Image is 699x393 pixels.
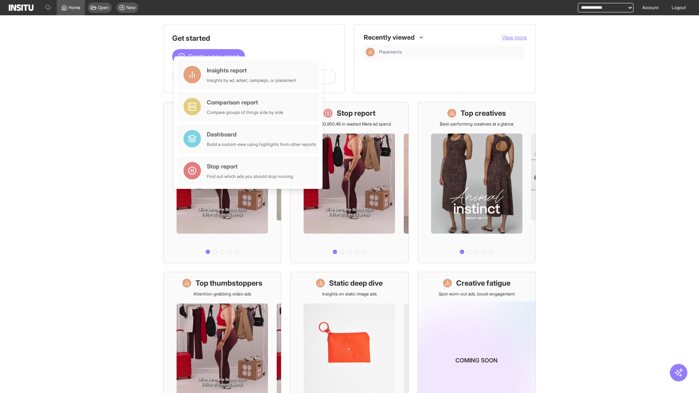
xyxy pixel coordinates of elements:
[290,102,408,263] a: Stop reportSave £30,950.49 in wasted Meta ad spend
[502,34,527,40] span: View more
[98,5,109,11] span: Open
[207,174,293,179] div: Find out which ads you should stop running
[207,98,283,107] div: Comparison report
[126,5,135,11] span: New
[207,130,316,139] div: Dashboard
[68,5,80,11] span: Home
[337,108,375,118] h1: Stop report
[188,52,239,61] span: Create a new report
[322,291,377,297] p: Insights on static image ads
[329,278,383,288] h1: Static deep dive
[440,121,514,127] p: Best-performing creatives at a glance
[418,102,536,263] a: Top creativesBest-performing creatives at a glance
[207,162,293,171] div: Stop report
[461,108,506,118] h1: Top creatives
[379,49,402,55] span: Placements
[379,49,521,55] span: Placements
[308,121,391,127] p: Save £30,950.49 in wasted Meta ad spend
[207,66,296,75] div: Insights report
[193,291,251,297] p: Attention-grabbing video ads
[207,142,316,147] div: Build a custom view using highlights from other reports
[9,4,33,11] img: Logo
[172,33,336,43] h1: Get started
[207,110,283,115] div: Compare groups of things side by side
[163,102,281,263] a: What's live nowSee all active ads instantly
[172,49,245,64] button: Create a new report
[196,278,262,288] h1: Top thumbstoppers
[207,78,296,83] div: Insights by ad, adset, campaign, or placement
[366,48,375,56] div: Insights
[502,34,527,41] button: View more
